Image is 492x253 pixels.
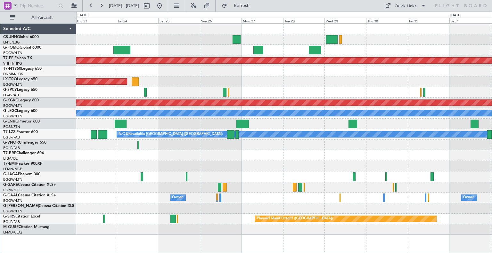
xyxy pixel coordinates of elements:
a: G-LEGCLegacy 600 [3,109,37,113]
a: EGGW/LTN [3,82,22,87]
div: A/C Unavailable [GEOGRAPHIC_DATA] ([GEOGRAPHIC_DATA]) [119,130,223,139]
a: LX-TROLegacy 650 [3,77,37,81]
a: EGGW/LTN [3,198,22,203]
a: EGSS/STN [3,124,20,129]
a: EGGW/LTN [3,114,22,119]
a: G-VNORChallenger 650 [3,141,46,145]
div: Mon 27 [242,18,283,23]
span: G-SPCY [3,88,17,92]
a: T7-FFIFalcon 7X [3,56,32,60]
a: M-OUSECitation Mustang [3,225,50,229]
div: Owner [172,193,183,202]
span: T7-LZZI [3,130,16,134]
div: Sat 25 [158,18,200,23]
a: DNMM/LOS [3,72,23,76]
a: EGLF/FAB [3,135,20,140]
a: LFMN/NCE [3,167,22,171]
div: Owner [463,193,474,202]
div: Quick Links [395,3,416,10]
a: G-SPCYLegacy 650 [3,88,37,92]
a: G-SIRSCitation Excel [3,215,40,218]
span: G-ENRG [3,120,18,123]
div: Thu 30 [366,18,408,23]
a: G-KGKGLegacy 600 [3,99,39,102]
span: LX-TRO [3,77,17,81]
span: G-JAGA [3,172,18,176]
div: [DATE] [78,13,88,18]
div: Thu 23 [75,18,117,23]
button: All Aircraft [7,12,70,23]
span: G-LEGC [3,109,17,113]
span: G-VNOR [3,141,19,145]
span: G-GAAL [3,194,18,197]
span: G-FOMO [3,46,20,50]
a: LFPB/LBG [3,40,20,45]
div: Tue 28 [283,18,325,23]
span: All Aircraft [17,15,68,20]
a: G-GAALCessna Citation XLS+ [3,194,56,197]
div: Wed 29 [324,18,366,23]
a: EGLF/FAB [3,146,20,150]
div: Sun 26 [200,18,242,23]
div: [DATE] [450,13,461,18]
a: EGLF/FAB [3,219,20,224]
a: EGGW/LTN [3,51,22,55]
div: Sat 1 [449,18,491,23]
a: T7-EMIHawker 900XP [3,162,42,166]
a: T7-LZZIPraetor 600 [3,130,38,134]
a: T7-BREChallenger 604 [3,151,44,155]
a: G-FOMOGlobal 6000 [3,46,41,50]
a: G-[PERSON_NAME]Cessna Citation XLS [3,204,74,208]
span: T7-N1960 [3,67,21,71]
span: T7-BRE [3,151,16,155]
span: G-GARE [3,183,18,187]
a: G-ENRGPraetor 600 [3,120,40,123]
button: Quick Links [382,1,429,11]
span: CS-JHH [3,35,17,39]
span: G-[PERSON_NAME] [3,204,39,208]
span: M-OUSE [3,225,19,229]
a: EGNR/CEG [3,188,22,193]
a: G-GARECessna Citation XLS+ [3,183,56,187]
span: G-KGKG [3,99,18,102]
a: EGGW/LTN [3,103,22,108]
span: T7-FFI [3,56,14,60]
a: CS-JHHGlobal 6000 [3,35,39,39]
span: T7-EMI [3,162,16,166]
a: T7-N1960Legacy 650 [3,67,42,71]
a: VHHH/HKG [3,61,22,66]
a: G-JAGAPhenom 300 [3,172,40,176]
a: LGAV/ATH [3,93,20,98]
span: G-SIRS [3,215,15,218]
div: Fri 24 [117,18,159,23]
span: Refresh [228,4,255,8]
a: LTBA/ISL [3,156,18,161]
a: LFMD/CEQ [3,230,22,235]
input: Trip Number [20,1,56,11]
div: Planned Maint Oxford ([GEOGRAPHIC_DATA]) [257,214,333,224]
span: [DATE] - [DATE] [109,3,139,9]
a: EGGW/LTN [3,209,22,214]
button: Refresh [219,1,257,11]
a: EGGW/LTN [3,177,22,182]
div: Fri 31 [408,18,449,23]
